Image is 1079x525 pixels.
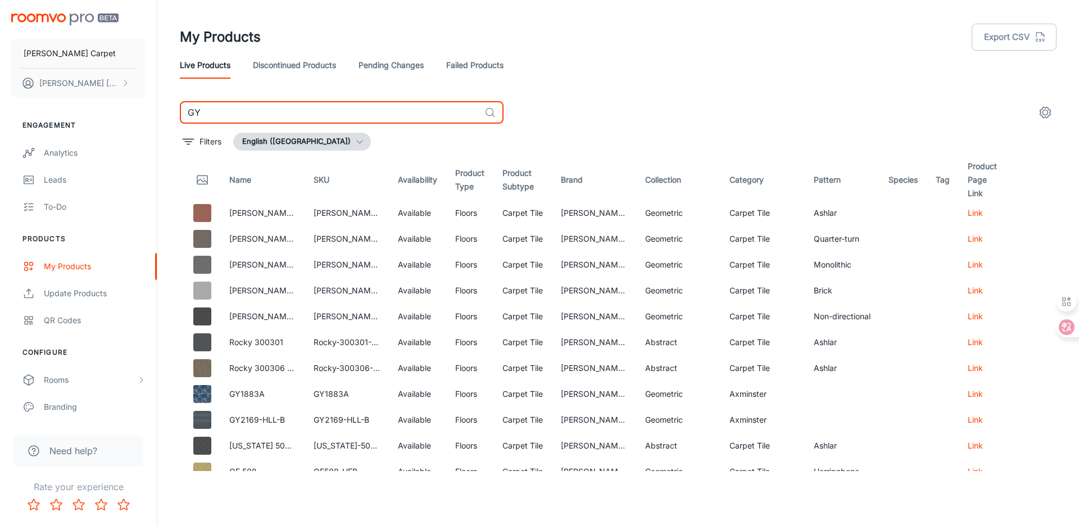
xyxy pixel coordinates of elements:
button: Rate 4 star [90,494,112,516]
td: Carpet Tile [493,407,552,433]
button: settings [1034,101,1057,124]
td: [PERSON_NAME] Carpet [552,381,636,407]
td: Carpet Tile [493,381,552,407]
td: Floors [446,226,493,252]
div: Rooms [44,374,137,386]
td: Carpet Tile [720,329,805,355]
div: QR Codes [44,314,146,327]
td: Carpet Tile [493,433,552,459]
button: Rate 5 star [112,494,135,516]
td: Axminster [720,381,805,407]
td: Carpet Tile [493,355,552,381]
td: Geometric [636,226,720,252]
td: [PERSON_NAME] Carpet [552,355,636,381]
td: [PERSON_NAME]-03-MONO [305,252,389,278]
td: Carpet Tile [720,200,805,226]
button: Rate 2 star [45,494,67,516]
td: Geometric [636,304,720,329]
td: Carpet Tile [720,355,805,381]
a: Link [968,441,983,450]
td: QF508-HEB [305,459,389,485]
td: Available [389,381,446,407]
td: [US_STATE]-500803-ASH [305,433,389,459]
td: Ashlar [805,329,879,355]
th: Collection [636,160,720,200]
th: Tag [927,160,959,200]
td: [PERSON_NAME]-07-QT [305,226,389,252]
td: Carpet Tile [720,252,805,278]
a: GY2169-HLL-B [229,415,285,424]
td: Quarter-turn [805,226,879,252]
td: Ashlar [805,355,879,381]
td: Floors [446,304,493,329]
td: Available [389,355,446,381]
td: Floors [446,329,493,355]
td: Carpet Tile [720,459,805,485]
td: Herringbone [805,459,879,485]
h1: My Products [180,27,261,47]
span: Need help? [49,444,97,458]
div: My Products [44,260,146,273]
a: Link [968,260,983,269]
td: Available [389,329,446,355]
td: Carpet Tile [493,200,552,226]
a: Link [968,467,983,476]
td: Carpet Tile [493,252,552,278]
td: Geometric [636,407,720,433]
td: Axminster [720,407,805,433]
td: Floors [446,459,493,485]
a: Failed Products [446,52,504,79]
td: Abstract [636,355,720,381]
a: Link [968,337,983,347]
a: Link [968,415,983,424]
td: Available [389,433,446,459]
td: Available [389,304,446,329]
td: [PERSON_NAME]-05-RAN [305,304,389,329]
td: Rocky-300301-ASH [305,329,389,355]
td: Geometric [636,278,720,304]
img: Roomvo PRO Beta [11,13,119,25]
td: [PERSON_NAME] Carpet [552,459,636,485]
button: [PERSON_NAME] [PERSON_NAME] [11,69,146,98]
td: Floors [446,252,493,278]
button: Rate 1 star [22,494,45,516]
td: Floors [446,407,493,433]
td: Geometric [636,381,720,407]
td: [PERSON_NAME] Carpet [552,200,636,226]
td: GY2169-HLL-B [305,407,389,433]
a: QF 508 [229,467,257,476]
td: Carpet Tile [720,304,805,329]
div: Branding [44,401,146,413]
th: Product Type [446,160,493,200]
td: Available [389,200,446,226]
p: Filters [200,135,221,148]
td: [PERSON_NAME] Carpet [552,407,636,433]
td: Available [389,278,446,304]
div: To-do [44,201,146,213]
td: Available [389,459,446,485]
p: [PERSON_NAME] [PERSON_NAME] [39,77,119,89]
a: Pending Changes [359,52,424,79]
p: Rate your experience [9,480,148,494]
a: [US_STATE] 500803 [229,441,305,450]
a: Rocky 300306 Rust [229,363,303,373]
button: [PERSON_NAME] Carpet [11,39,146,68]
div: Analytics [44,147,146,159]
a: Link [968,208,983,218]
button: filter [180,133,224,151]
a: Discontinued Products [253,52,336,79]
td: Floors [446,278,493,304]
button: Export CSV [972,24,1057,51]
button: Rate 3 star [67,494,90,516]
td: [PERSON_NAME]-01-BK [305,278,389,304]
th: Availability [389,160,446,200]
a: [PERSON_NAME] 07 [229,234,306,243]
td: Carpet Tile [493,304,552,329]
a: Rocky 300301 [229,337,283,347]
a: Link [968,286,983,295]
button: English ([GEOGRAPHIC_DATA]) [233,133,371,151]
div: Update Products [44,287,146,300]
a: [PERSON_NAME] 05 [229,311,306,321]
td: Rocky-300306-Rust-ASH [305,355,389,381]
a: Link [968,311,983,321]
